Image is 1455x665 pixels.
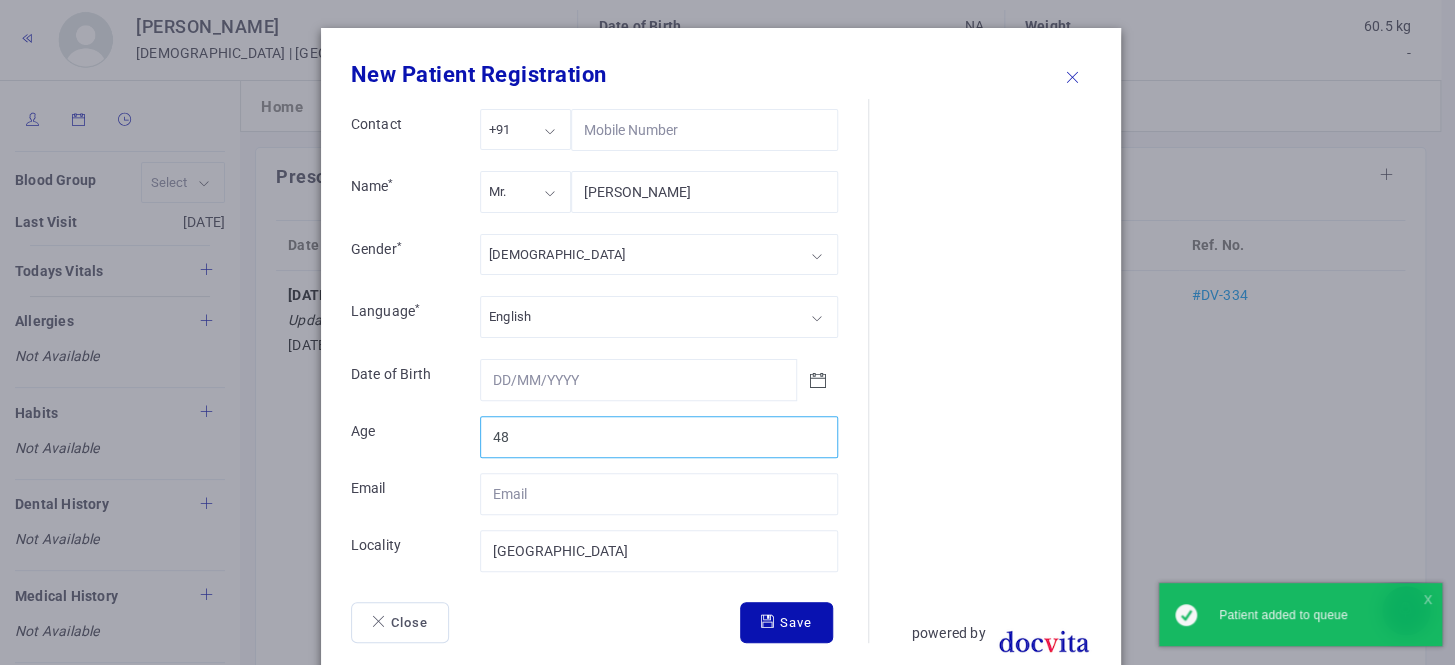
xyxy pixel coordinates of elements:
[480,530,838,572] input: Locality
[489,243,626,266] div: [DEMOGRAPHIC_DATA]
[1219,608,1348,622] span: Patient added to queue
[740,602,833,644] button: Save
[351,602,449,644] button: Close
[489,305,531,328] div: English
[480,359,798,401] input: DD/MM/YYYY
[489,180,507,203] div: Mr.
[336,478,465,507] label: Email
[336,535,465,564] label: Locality
[336,364,465,393] label: Date of Birth
[480,416,838,458] input: Age
[986,620,1101,663] img: DocVita logo
[571,109,838,151] input: Mobile Number
[336,114,465,148] label: Contact
[351,62,607,87] b: New Patient Registration
[480,473,838,515] input: Email
[571,171,838,213] input: Name
[336,301,465,335] label: Language
[336,421,465,450] label: Age
[912,620,986,647] p: powered by
[489,118,511,141] div: +91
[336,239,465,273] label: Gender
[336,176,465,210] label: Name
